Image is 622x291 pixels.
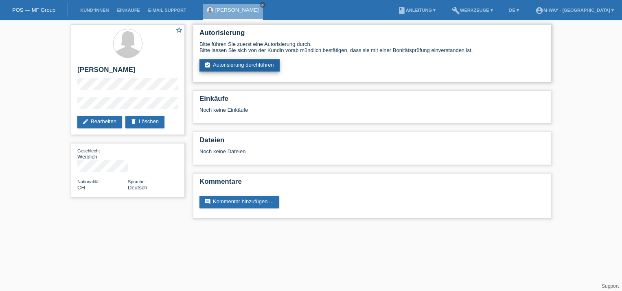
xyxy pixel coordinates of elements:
i: close [261,3,265,7]
i: assignment_turned_in [204,62,211,68]
a: deleteLöschen [125,116,164,128]
i: account_circle [535,7,543,15]
h2: Einkäufe [199,95,545,107]
div: Weiblich [77,148,128,160]
span: Nationalität [77,179,100,184]
a: account_circlem-way - [GEOGRAPHIC_DATA] ▾ [531,8,618,13]
a: Support [602,283,619,289]
span: Geschlecht [77,148,100,153]
div: Noch keine Einkäufe [199,107,545,119]
a: bookAnleitung ▾ [394,8,440,13]
a: [PERSON_NAME] [215,7,259,13]
a: buildWerkzeuge ▾ [448,8,497,13]
h2: Autorisierung [199,29,545,41]
a: editBearbeiten [77,116,122,128]
a: POS — MF Group [12,7,55,13]
i: comment [204,198,211,205]
div: Noch keine Dateien [199,148,448,154]
i: star_border [175,26,183,34]
i: delete [130,118,137,125]
span: Sprache [128,179,145,184]
a: E-Mail Support [144,8,191,13]
a: close [260,2,265,8]
h2: Kommentare [199,178,545,190]
h2: [PERSON_NAME] [77,66,178,78]
a: commentKommentar hinzufügen ... [199,196,279,208]
a: DE ▾ [505,8,523,13]
h2: Dateien [199,136,545,148]
div: Bitte führen Sie zuerst eine Autorisierung durch. Bitte lassen Sie sich von der Kundin vorab münd... [199,41,545,53]
i: edit [82,118,89,125]
i: build [452,7,460,15]
a: assignment_turned_inAutorisierung durchführen [199,59,280,72]
a: Kund*innen [76,8,113,13]
span: Deutsch [128,185,147,191]
a: star_border [175,26,183,35]
i: book [398,7,406,15]
a: Einkäufe [113,8,144,13]
span: Schweiz [77,185,85,191]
